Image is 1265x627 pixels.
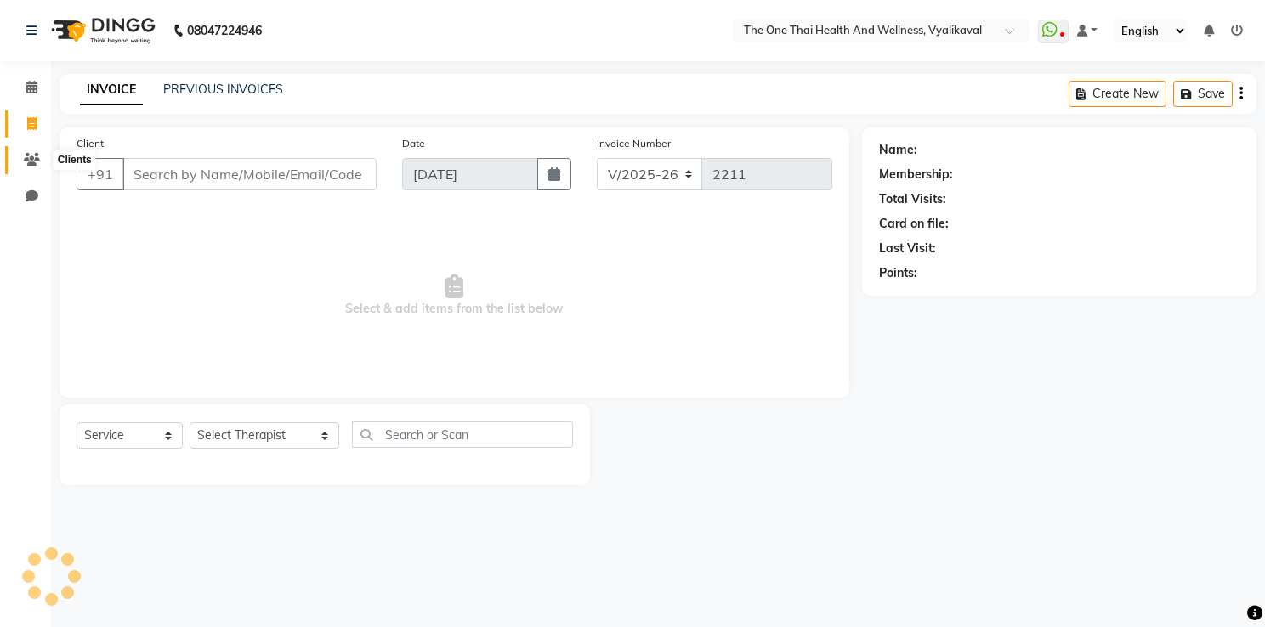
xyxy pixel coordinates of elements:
button: Create New [1069,81,1166,107]
div: Card on file: [879,215,949,233]
label: Invoice Number [597,136,671,151]
input: Search by Name/Mobile/Email/Code [122,158,377,190]
button: +91 [77,158,124,190]
div: Last Visit: [879,240,936,257]
a: PREVIOUS INVOICES [163,82,283,97]
b: 08047224946 [187,7,262,54]
img: logo [43,7,160,54]
span: Select & add items from the list below [77,211,832,381]
div: Points: [879,264,917,282]
label: Client [77,136,104,151]
div: Clients [54,150,96,171]
input: Search or Scan [352,421,573,448]
div: Membership: [879,166,953,184]
div: Name: [879,141,917,159]
button: Save [1173,81,1233,107]
div: Total Visits: [879,190,946,208]
label: Date [402,136,425,151]
a: INVOICE [80,75,143,105]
